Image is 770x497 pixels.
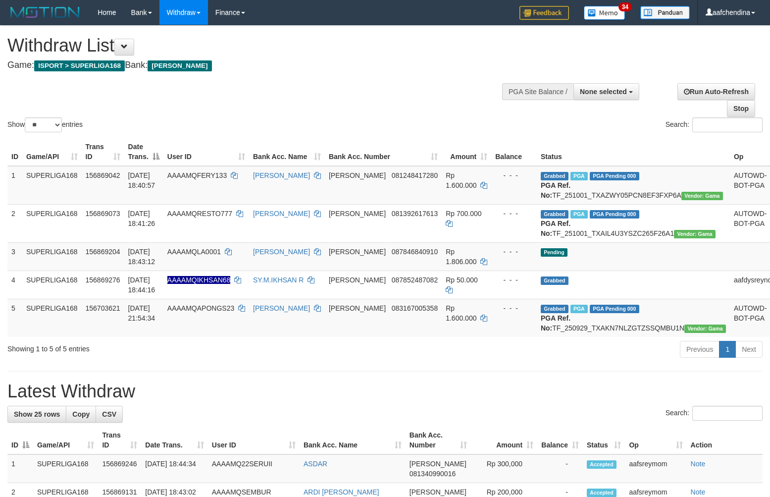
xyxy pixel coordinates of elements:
[253,248,310,256] a: [PERSON_NAME]
[22,166,82,205] td: SUPERLIGA168
[22,299,82,337] td: SUPERLIGA168
[692,406,763,421] input: Search:
[7,454,33,483] td: 1
[25,117,62,132] select: Showentries
[681,192,723,200] span: Vendor URL: https://trx31.1velocity.biz
[406,426,471,454] th: Bank Acc. Number: activate to sort column ascending
[208,454,300,483] td: AAAAMQ22SERUII
[410,470,456,478] span: Copy 081340990016 to clipboard
[304,488,379,496] a: ARDI [PERSON_NAME]
[329,304,386,312] span: [PERSON_NAME]
[674,230,716,238] span: Vendor URL: https://trx31.1velocity.biz
[537,204,730,242] td: TF_251001_TXAIL4U3YSZC265F26A1
[537,454,583,483] td: -
[570,305,588,313] span: Marked by aafchhiseyha
[587,489,616,497] span: Accepted
[502,83,573,100] div: PGA Site Balance /
[329,276,386,284] span: [PERSON_NAME]
[86,248,120,256] span: 156869204
[537,299,730,337] td: TF_250929_TXAKN7NLZGTZSSQMBU1N
[446,276,478,284] span: Rp 50.000
[541,220,570,237] b: PGA Ref. No:
[22,138,82,166] th: Game/API: activate to sort column ascending
[666,117,763,132] label: Search:
[167,276,231,284] span: Nama rekening ada tanda titik/strip, harap diedit
[692,117,763,132] input: Search:
[7,299,22,337] td: 5
[684,325,726,333] span: Vendor URL: https://trx31.1velocity.biz
[590,305,639,313] span: PGA Pending
[691,488,706,496] a: Note
[98,426,141,454] th: Trans ID: activate to sort column ascending
[7,382,763,401] h1: Latest Withdraw
[253,210,310,218] a: [PERSON_NAME]
[329,248,386,256] span: [PERSON_NAME]
[573,83,639,100] button: None selected
[570,172,588,180] span: Marked by aafheankoy
[128,248,155,266] span: [DATE] 18:43:12
[495,303,533,313] div: - - -
[33,454,98,483] td: SUPERLIGA168
[33,426,98,454] th: Game/API: activate to sort column ascending
[590,210,639,219] span: PGA Pending
[124,138,163,166] th: Date Trans.: activate to sort column descending
[7,5,83,20] img: MOTION_logo.png
[96,406,123,423] a: CSV
[141,426,208,454] th: Date Trans.: activate to sort column ascending
[446,248,476,266] span: Rp 1.806.000
[14,410,60,418] span: Show 25 rows
[541,305,568,313] span: Grabbed
[727,100,755,117] a: Stop
[72,410,90,418] span: Copy
[253,171,310,179] a: [PERSON_NAME]
[471,454,537,483] td: Rp 300,000
[22,204,82,242] td: SUPERLIGA168
[7,117,83,132] label: Show entries
[392,171,438,179] span: Copy 081248417280 to clipboard
[519,6,569,20] img: Feedback.jpg
[392,276,438,284] span: Copy 087852487082 to clipboard
[304,460,327,468] a: ASDAR
[570,210,588,219] span: Marked by aafheankoy
[392,304,438,312] span: Copy 083167005358 to clipboard
[446,171,476,189] span: Rp 1.600.000
[541,314,570,332] b: PGA Ref. No:
[392,210,438,218] span: Copy 081392617613 to clipboard
[7,166,22,205] td: 1
[98,454,141,483] td: 156869246
[666,406,763,421] label: Search:
[329,210,386,218] span: [PERSON_NAME]
[82,138,124,166] th: Trans ID: activate to sort column ascending
[541,181,570,199] b: PGA Ref. No:
[680,341,719,358] a: Previous
[537,138,730,166] th: Status
[128,276,155,294] span: [DATE] 18:44:16
[66,406,96,423] a: Copy
[541,276,568,285] span: Grabbed
[86,276,120,284] span: 156869276
[625,454,686,483] td: aafsreymom
[446,304,476,322] span: Rp 1.600.000
[325,138,442,166] th: Bank Acc. Number: activate to sort column ascending
[442,138,491,166] th: Amount: activate to sort column ascending
[590,172,639,180] span: PGA Pending
[128,304,155,322] span: [DATE] 21:54:34
[410,488,466,496] span: [PERSON_NAME]
[7,138,22,166] th: ID
[167,171,227,179] span: AAAAMQFERY133
[7,204,22,242] td: 2
[167,304,234,312] span: AAAAMQAPONGS23
[495,170,533,180] div: - - -
[7,406,66,423] a: Show 25 rows
[640,6,690,19] img: panduan.png
[392,248,438,256] span: Copy 087846840910 to clipboard
[22,242,82,271] td: SUPERLIGA168
[128,171,155,189] span: [DATE] 18:40:57
[141,454,208,483] td: [DATE] 18:44:34
[102,410,116,418] span: CSV
[541,172,568,180] span: Grabbed
[625,426,686,454] th: Op: activate to sort column ascending
[34,60,125,71] span: ISPORT > SUPERLIGA168
[677,83,755,100] a: Run Auto-Refresh
[167,210,232,218] span: AAAAMQRESTO777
